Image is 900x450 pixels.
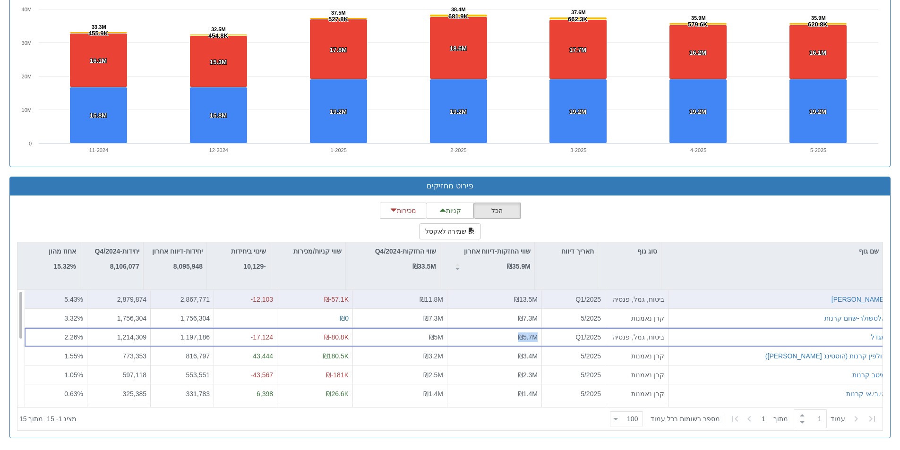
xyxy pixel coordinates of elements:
[598,242,661,260] div: סוג גוף
[95,246,139,256] p: יחידות-Q4/2024
[218,370,273,379] div: -43,567
[244,263,266,270] strong: -10,129
[110,263,139,270] strong: 8,106,077
[91,389,146,398] div: 325,385
[17,182,883,190] h3: פירוט מחזיקים
[451,7,466,12] tspan: 38.4M
[429,333,443,340] span: ₪5M
[507,263,531,270] strong: ₪35.9M
[450,45,467,52] tspan: 18.6M
[809,108,826,115] tspan: 19.2M
[326,390,349,397] span: ₪26.6K
[54,263,76,270] strong: 15.32%
[571,9,586,15] tspan: 37.6M
[208,32,229,39] tspan: 454.8K
[328,16,349,23] tspan: 527.8K
[811,15,826,21] tspan: 35.9M
[91,313,146,323] div: 1,756,304
[423,371,443,378] span: ₪2.5M
[154,332,210,341] div: 1,197,186
[824,313,886,323] button: אלטשולר-שחם קרנות
[762,414,773,424] span: 1
[29,370,83,379] div: 1.05 %
[89,147,108,153] text: 11-2024
[651,414,720,424] span: ‏מספר רשומות בכל עמוד
[546,313,601,323] div: 5/2025
[464,246,531,256] p: שווי החזקות-דיווח אחרון
[22,40,32,46] text: 30M
[609,295,664,304] div: ביטוח, גמל, פנסיה
[19,408,77,429] div: ‏מציג 1 - 15 ‏ מתוך 15
[29,389,83,398] div: 0.63 %
[154,313,210,323] div: 1,756,304
[627,414,642,424] div: 100
[331,147,347,153] text: 1-2025
[609,332,664,341] div: ביטוח, גמל, פנסיה
[88,30,109,37] tspan: 455.9K
[609,313,664,323] div: קרן נאמנות
[852,370,886,379] button: מיטב קרנות
[450,108,467,115] tspan: 19.2M
[211,26,226,32] tspan: 32.5M
[218,295,273,304] div: -12,103
[450,147,466,153] text: 2-2025
[691,15,706,21] tspan: 35.9M
[831,414,845,424] span: ‏עמוד
[22,74,32,79] text: 20M
[29,313,83,323] div: 3.32 %
[152,246,203,256] p: יחידות-דיווח אחרון
[323,352,349,359] span: ₪180.5K
[420,296,443,303] span: ₪11.8M
[518,352,538,359] span: ₪3.4M
[423,390,443,397] span: ₪1.4M
[218,389,273,398] div: 6,398
[29,332,83,341] div: 2.26 %
[689,108,706,115] tspan: 19.2M
[419,223,481,239] button: שמירה לאקסל
[324,333,349,340] span: ₪-80.8K
[765,351,886,360] button: דולפין קרנות (הוסטינג [PERSON_NAME])
[330,108,347,115] tspan: 19.2M
[154,351,210,360] div: 816,797
[412,263,436,270] strong: ₪33.5M
[518,314,538,322] span: ₪7.3M
[688,21,708,28] tspan: 579.6K
[154,389,210,398] div: 331,783
[427,203,474,219] button: קניות
[326,371,349,378] span: ₪-181K
[831,295,886,304] button: [PERSON_NAME]
[568,16,588,23] tspan: 662.3K
[330,46,347,53] tspan: 17.8M
[90,112,107,119] tspan: 16.8M
[514,296,538,303] span: ₪13.5M
[535,242,598,260] div: תאריך דיווח
[846,389,886,398] button: אי.בי.אי קרנות
[808,21,828,28] tspan: 620.8K
[423,314,443,322] span: ₪7.3M
[29,351,83,360] div: 1.55 %
[689,49,706,56] tspan: 16.2M
[546,332,601,341] div: Q1/2025
[518,333,538,340] span: ₪5.7M
[871,332,886,341] button: מגדל
[375,246,436,256] p: שווי החזקות-Q4/2024
[324,296,349,303] span: ₪-57.1K
[609,370,664,379] div: קרן נאמנות
[218,351,273,360] div: 43,444
[690,147,706,153] text: 4-2025
[91,332,146,341] div: 1,214,309
[546,389,601,398] div: 5/2025
[29,141,32,146] text: 0
[92,24,106,30] tspan: 33.3M
[331,10,346,16] tspan: 37.5M
[569,46,586,53] tspan: 17.7M
[518,390,538,397] span: ₪1.4M
[29,295,83,304] div: 5.43 %
[231,246,266,256] p: שינוי ביחידות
